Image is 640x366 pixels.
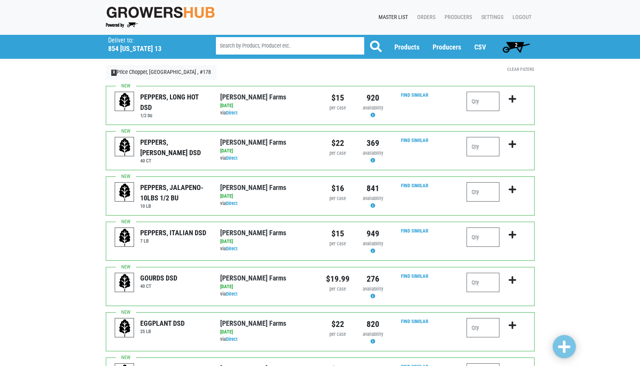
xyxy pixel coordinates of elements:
div: $22 [326,318,350,330]
div: via [220,109,314,117]
a: Direct [226,110,238,116]
div: per case [326,195,350,202]
a: Producers [438,10,475,25]
img: placeholder-variety-43d6402dacf2d531de610a020419775a.svg [115,318,134,338]
div: PEPPERS, LONG HOT DSD [140,92,209,113]
a: Find Similar [401,318,428,324]
div: $15 [326,227,350,240]
div: 369 [361,137,385,149]
div: 949 [361,227,385,240]
div: [DATE] [220,102,314,109]
div: 841 [361,182,385,195]
a: [PERSON_NAME] Farms [220,183,286,192]
a: Direct [226,336,238,342]
span: availability [363,286,383,292]
input: Qty [467,92,499,111]
div: [DATE] [220,238,314,245]
h6: 40 CT [140,283,177,289]
div: $15 [326,92,350,104]
span: availability [363,331,383,337]
p: Deliver to: [108,37,196,44]
div: PEPPERS, ITALIAN DSD [140,227,206,238]
div: $16 [326,182,350,195]
div: [DATE] [220,147,314,155]
a: [PERSON_NAME] Farms [220,138,286,146]
img: placeholder-variety-43d6402dacf2d531de610a020419775a.svg [115,183,134,202]
a: [PERSON_NAME] Farms [220,274,286,282]
img: Powered by Big Wheelbarrow [106,22,138,28]
div: 920 [361,92,385,104]
div: via [220,155,314,162]
a: Direct [226,155,238,161]
div: via [220,291,314,298]
input: Qty [467,318,499,337]
img: placeholder-variety-43d6402dacf2d531de610a020419775a.svg [115,92,134,111]
a: Orders [411,10,438,25]
div: PEPPERS, [PERSON_NAME] DSD [140,137,209,158]
span: availability [363,105,383,111]
div: $22 [326,137,350,149]
h6: 25 LB [140,328,185,334]
a: Direct [226,246,238,251]
a: Producers [433,43,461,51]
span: availability [363,150,383,156]
span: Price Chopper, Cortland , #178 (854 NY-13, Cortland, NY 13045, USA) [108,35,202,53]
a: Find Similar [401,228,428,234]
div: GOURDS DSD [140,273,177,283]
div: per case [326,104,350,112]
h6: 7 LB [140,238,206,244]
img: placeholder-variety-43d6402dacf2d531de610a020419775a.svg [115,137,134,157]
img: placeholder-variety-43d6402dacf2d531de610a020419775a.svg [115,273,134,292]
a: Direct [226,200,238,206]
div: via [220,336,314,343]
div: via [220,200,314,207]
div: via [220,245,314,253]
a: Find Similar [401,273,428,279]
div: 276 [361,273,385,285]
a: XPrice Chopper, [GEOGRAPHIC_DATA] , #178 [106,65,217,80]
h5: 854 [US_STATE] 13 [108,44,196,53]
input: Qty [467,182,499,202]
a: Find Similar [401,137,428,143]
div: [DATE] [220,283,314,291]
div: 820 [361,318,385,330]
h6: 40 CT [140,158,209,164]
div: per case [326,240,350,248]
span: availability [363,241,383,246]
div: per case [326,150,350,157]
img: placeholder-variety-43d6402dacf2d531de610a020419775a.svg [115,228,134,247]
div: [DATE] [220,328,314,336]
img: original-fc7597fdc6adbb9d0e2ae620e786d1a2.jpg [106,5,216,19]
span: X [111,70,117,76]
a: Find Similar [401,92,428,98]
input: Qty [467,273,499,292]
div: PEPPERS, JALAPENO- 10LBS 1/2 BU [140,182,209,203]
span: availability [363,195,383,201]
div: $19.99 [326,273,350,285]
h6: 1/2 bu [140,113,209,118]
h6: 10 LB [140,203,209,209]
input: Qty [467,227,499,247]
div: EGGPLANT DSD [140,318,185,328]
a: Clear Filters [507,67,534,72]
span: 2 [515,42,518,48]
a: Direct [226,291,238,297]
a: Settings [475,10,506,25]
a: 2 [499,39,533,55]
a: CSV [474,43,486,51]
a: Master List [372,10,411,25]
a: Products [394,43,419,51]
a: [PERSON_NAME] Farms [220,229,286,237]
input: Qty [467,137,499,156]
input: Search by Product, Producer etc. [216,37,364,55]
div: per case [326,331,350,338]
a: Logout [506,10,535,25]
a: [PERSON_NAME] Farms [220,319,286,327]
a: [PERSON_NAME] Farms [220,93,286,101]
div: [DATE] [220,193,314,200]
div: per case [326,286,350,293]
a: Find Similar [401,183,428,188]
